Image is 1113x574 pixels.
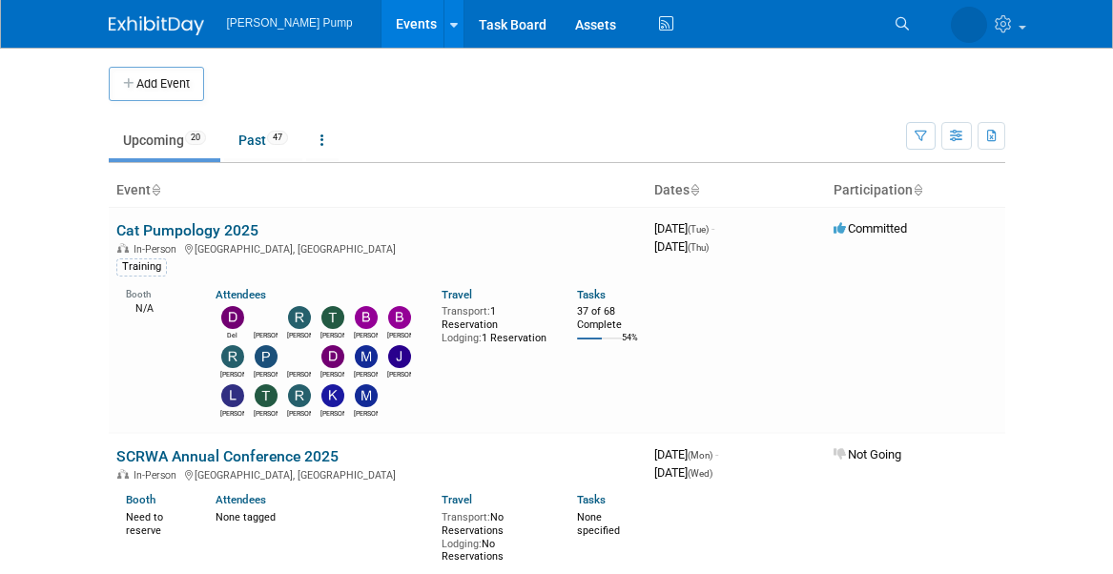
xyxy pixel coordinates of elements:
span: 20 [185,131,206,145]
div: Jake Sowders [387,368,411,379]
a: Past47 [224,122,302,158]
div: None tagged [216,507,427,524]
img: Brian Peek [388,306,411,329]
img: Bobby Zitzka [355,306,378,329]
div: No Reservations No Reservations [442,507,548,564]
img: Martin Strong [355,345,378,368]
span: In-Person [134,469,182,482]
div: David Perry [320,368,344,379]
div: Ryan McHugh [287,368,311,379]
a: Travel [442,288,472,301]
img: Richard Pendley [288,384,311,407]
a: Booth [126,493,155,506]
div: Martin Strong [354,368,378,379]
img: ExhibitDay [109,16,204,35]
div: Ryan Intriago [220,368,244,379]
a: Tasks [577,288,606,301]
span: Transport: [442,511,490,523]
img: Ryan Intriago [221,345,244,368]
span: Transport: [442,305,490,318]
span: - [715,447,718,461]
img: Amanda Smith [951,7,987,43]
div: 37 of 68 Complete [577,305,639,331]
img: Amanda Smith [255,306,278,329]
span: (Wed) [688,468,712,479]
a: Attendees [216,493,266,506]
a: Tasks [577,493,606,506]
span: Lodging: [442,538,482,550]
div: Bobby Zitzka [354,329,378,340]
img: In-Person Event [117,469,129,479]
div: Amanda Smith [254,329,278,340]
span: Committed [834,221,907,236]
img: Del Ritz [221,306,244,329]
span: [PERSON_NAME] Pump [227,16,353,30]
img: Lee Feeser [221,384,244,407]
a: Sort by Event Name [151,182,160,197]
span: [DATE] [654,239,709,254]
img: Teri Beth Perkins [321,306,344,329]
div: 1 Reservation 1 Reservation [442,301,548,344]
span: Not Going [834,447,901,461]
div: Need to reserve [126,507,188,537]
img: David Perry [321,345,344,368]
a: Sort by Participation Type [913,182,922,197]
span: - [711,221,714,236]
span: (Mon) [688,450,712,461]
div: Del Ritz [220,329,244,340]
div: [GEOGRAPHIC_DATA], [GEOGRAPHIC_DATA] [116,240,639,256]
div: Kim M [320,407,344,419]
img: Mike Walters [355,384,378,407]
span: 47 [267,131,288,145]
img: Jake Sowders [388,345,411,368]
a: Attendees [216,288,266,301]
span: [DATE] [654,447,718,461]
div: N/A [126,300,188,316]
a: Sort by Start Date [690,182,699,197]
div: Lee Feeser [220,407,244,419]
span: (Tue) [688,224,709,235]
div: [GEOGRAPHIC_DATA], [GEOGRAPHIC_DATA] [116,466,639,482]
a: Travel [442,493,472,506]
span: [DATE] [654,221,714,236]
a: Cat Pumpology 2025 [116,221,258,239]
span: In-Person [134,243,182,256]
th: Dates [647,174,826,207]
span: None specified [577,511,620,537]
img: Robert Lega [288,306,311,329]
div: Training [116,258,167,276]
div: Mike Walters [354,407,378,419]
div: Tony Lewis [254,407,278,419]
img: Kim M [321,384,344,407]
img: Tony Lewis [255,384,278,407]
button: Add Event [109,67,204,101]
a: Upcoming20 [109,122,220,158]
div: Brian Peek [387,329,411,340]
div: Richard Pendley [287,407,311,419]
div: Teri Beth Perkins [320,329,344,340]
span: [DATE] [654,465,712,480]
img: In-Person Event [117,243,129,253]
th: Event [109,174,647,207]
th: Participation [826,174,1005,207]
div: Robert Lega [287,329,311,340]
a: SCRWA Annual Conference 2025 [116,447,339,465]
img: Patrick Champagne [255,345,278,368]
span: (Thu) [688,242,709,253]
div: Patrick Champagne [254,368,278,379]
img: Ryan McHugh [288,345,311,368]
td: 54% [622,333,638,359]
div: Booth [126,282,188,300]
span: Lodging: [442,332,482,344]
